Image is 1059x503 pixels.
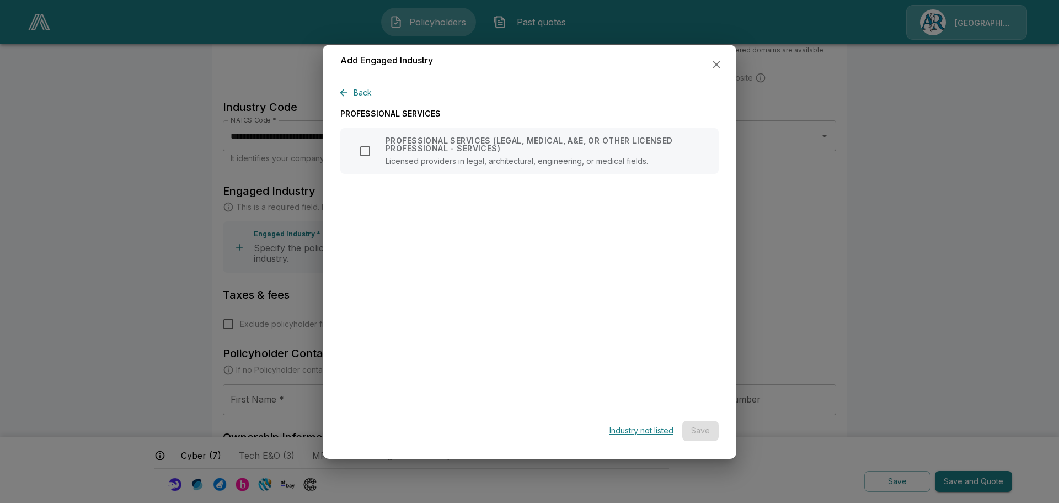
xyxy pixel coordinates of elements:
button: Back [340,83,376,103]
p: PROFESSIONAL SERVICES [340,108,719,119]
p: Industry not listed [609,427,673,435]
h6: Add Engaged Industry [340,54,433,68]
p: PROFESSIONAL SERVICES (LEGAL, MEDICAL, A&E, OR OTHER LICENSED PROFESSIONAL - SERVICES) [386,137,705,152]
p: Licensed providers in legal, architectural, engineering, or medical fields. [386,157,705,165]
